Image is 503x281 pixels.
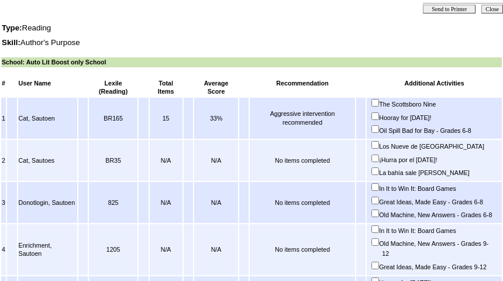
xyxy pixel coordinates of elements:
td: No items completed [250,224,354,275]
input: La bahía sale [PERSON_NAME] [371,167,379,175]
td: 1 [1,98,6,139]
td: 2 [1,140,6,181]
nobr: 1205 [106,246,120,253]
label: Oil Spill Bad for Bay - Grades 6-8 [382,125,501,135]
img: magnify_small.gif [458,183,464,191]
label: Hooray for [DATE]! [382,112,501,122]
td: Recommendation [250,78,354,97]
input: Old Machine, New Answers - Grades 9-12 [371,238,379,246]
td: User Name [18,78,77,97]
label: In It to Win It: Board Games [382,183,501,193]
b: Type: [2,23,22,32]
img: magnify_small.gif [488,261,495,269]
td: Average Score [194,78,238,97]
td: Cat, Sautoes [18,140,77,181]
img: magnify_small.gif [485,196,491,204]
td: Lexile (Reading) [89,78,137,97]
td: 4 [1,224,6,275]
label: Great Ideas, Made Easy - Grades 9-12 [382,261,501,272]
nobr: BR165 [104,115,123,122]
input: Oil Spill Bad for Bay - Grades 6-8 [371,125,379,133]
input: Great Ideas, Made Easy - Grades 9-12 [371,262,379,269]
td: Additional Activities [367,78,502,97]
input: The Scottsboro Nine [371,99,379,107]
input: Hooray for [DATE]! [371,112,379,120]
input: Old Machine, New Answers - Grades 6-8 [371,210,379,217]
td: Donotlogin, Sautoen [18,182,77,223]
b: Skill: [2,38,20,47]
img: magnify_small.gif [494,209,500,217]
td: Aggressive intervention recommended [250,98,354,139]
label: Los Nueve de [GEOGRAPHIC_DATA] [382,140,501,151]
input: Los Nueve de [GEOGRAPHIC_DATA] [371,141,379,149]
label: Great Ideas, Made Easy - Grades 6-8 [382,196,501,207]
td: School: Auto Lit Boost only School [1,57,502,67]
label: La bahía sale [PERSON_NAME] [382,167,501,177]
label: The Scottsboro Nine [382,98,501,109]
input: Send to Printer [423,5,476,13]
td: N/A [150,224,182,275]
td: No items completed [250,140,354,181]
label: Old Machine, New Answers - Grades 9-12 [382,238,501,258]
img: magnify_small.gif [439,154,446,162]
input: Close [481,5,503,13]
td: 33% [194,98,238,139]
img: magnify_small.gif [437,98,444,107]
label: ¡Hurra por el [DATE]! [382,154,501,165]
td: N/A [194,182,238,223]
img: magnify_small.gif [433,112,439,120]
input: Great Ideas, Made Easy - Grades 6-8 [371,197,379,204]
td: # [1,78,6,97]
td: N/A [194,224,238,275]
input: ¡Hurra por el [DATE]! [371,155,379,162]
img: magnify_small.gif [473,125,480,133]
td: No items completed [250,182,354,223]
td: Author's Purpose [1,37,502,47]
td: Cat, Sautoen [18,98,77,139]
input: In It to Win It: Board Games [371,225,379,233]
img: magnify_small.gif [458,225,464,233]
img: magnify_small.gif [486,140,492,149]
td: N/A [150,182,182,223]
td: N/A [150,140,182,181]
td: Reading [1,23,502,33]
td: Total Items [150,78,182,97]
td: N/A [194,140,238,181]
img: magnify_small.gif [391,248,397,256]
label: Old Machine, New Answers - Grades 6-8 [382,209,501,220]
td: 15 [150,98,182,139]
td: 3 [1,182,6,223]
td: Enrichment, Sautoen [18,224,77,275]
label: In It to Win It: Board Games [382,225,501,235]
nobr: BR35 [105,157,121,164]
img: magnify_small.gif [471,167,478,175]
input: In It to Win It: Board Games [371,183,379,191]
nobr: 825 [108,199,119,206]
